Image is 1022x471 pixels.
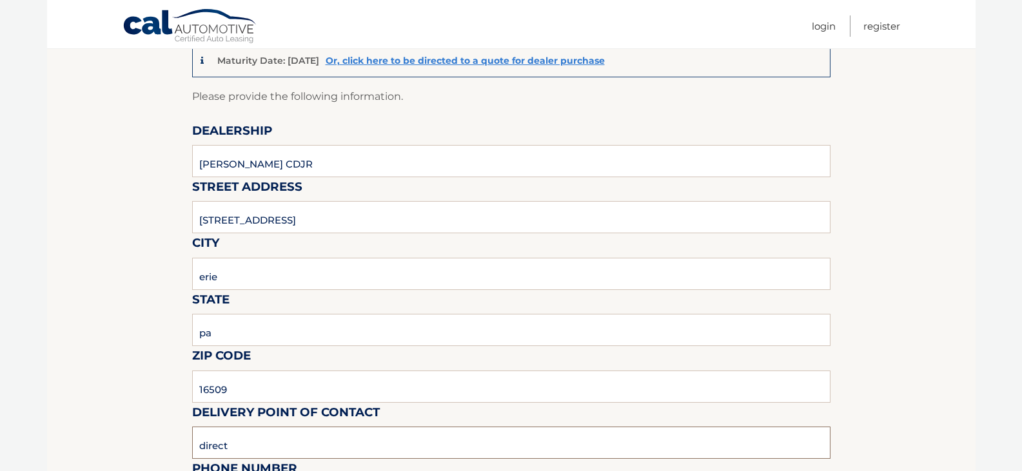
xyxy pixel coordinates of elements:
[192,403,380,427] label: Delivery Point of Contact
[217,55,319,66] p: Maturity Date: [DATE]
[326,55,605,66] a: Or, click here to be directed to a quote for dealer purchase
[192,88,830,106] p: Please provide the following information.
[192,346,251,370] label: Zip Code
[192,177,302,201] label: Street Address
[192,121,272,145] label: Dealership
[863,15,900,37] a: Register
[192,290,230,314] label: State
[123,8,258,46] a: Cal Automotive
[812,15,836,37] a: Login
[192,233,219,257] label: City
